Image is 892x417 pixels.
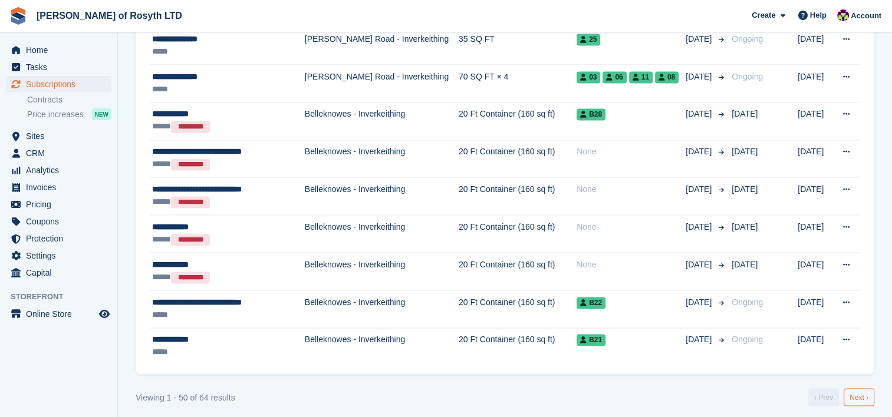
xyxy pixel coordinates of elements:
span: Ongoing [732,72,763,81]
span: [DATE] [732,260,758,269]
td: [DATE] [798,65,834,102]
a: menu [6,128,111,144]
a: menu [6,42,111,58]
a: Next [844,388,874,406]
span: [DATE] [686,221,714,233]
a: Previous [808,388,839,406]
td: [DATE] [798,253,834,290]
td: [DATE] [798,140,834,177]
a: Contracts [27,94,111,105]
span: [DATE] [732,184,758,194]
a: menu [6,76,111,92]
a: menu [6,306,111,322]
span: Capital [26,264,97,281]
td: [DATE] [798,177,834,215]
span: Ongoing [732,34,763,44]
td: 20 Ft Container (160 sq ft) [459,253,577,290]
span: Protection [26,230,97,247]
span: Analytics [26,162,97,178]
td: 20 Ft Container (160 sq ft) [459,140,577,177]
span: [DATE] [686,296,714,309]
a: Price increases NEW [27,108,111,121]
span: [DATE] [686,259,714,271]
td: Belleknowes - Inverkeithing [305,290,459,328]
span: [DATE] [686,333,714,346]
span: [DATE] [732,222,758,231]
span: Ongoing [732,335,763,344]
span: Home [26,42,97,58]
span: [DATE] [732,147,758,156]
span: B21 [577,334,605,346]
span: Account [851,10,881,22]
a: menu [6,213,111,230]
td: Belleknowes - Inverkeithing [305,102,459,140]
a: [PERSON_NAME] of Rosyth LTD [32,6,187,25]
td: Belleknowes - Inverkeithing [305,215,459,253]
span: Invoices [26,179,97,196]
span: 11 [629,71,653,83]
a: menu [6,162,111,178]
a: menu [6,230,111,247]
td: Belleknowes - Inverkeithing [305,253,459,290]
span: B22 [577,297,605,309]
span: [DATE] [686,71,714,83]
span: [DATE] [686,183,714,196]
td: Belleknowes - Inverkeithing [305,177,459,215]
td: 20 Ft Container (160 sq ft) [459,215,577,253]
a: menu [6,264,111,281]
div: NEW [92,108,111,120]
img: stora-icon-8386f47178a22dfd0bd8f6a31ec36ba5ce8667c1dd55bd0f319d3a0aa187defe.svg [9,7,27,25]
td: [DATE] [798,27,834,65]
div: Viewing 1 - 50 of 64 results [136,391,235,403]
td: 20 Ft Container (160 sq ft) [459,327,577,365]
span: Settings [26,247,97,264]
span: Tasks [26,59,97,75]
a: menu [6,59,111,75]
td: [PERSON_NAME] Road - Inverkeithing [305,27,459,65]
span: Ongoing [732,297,763,307]
td: [PERSON_NAME] Road - Inverkeithing [305,65,459,102]
span: 03 [577,71,600,83]
div: None [577,259,686,271]
td: 35 SQ FT [459,27,577,65]
td: 70 SQ FT × 4 [459,65,577,102]
td: [DATE] [798,102,834,140]
span: Help [810,9,827,21]
span: Pricing [26,196,97,213]
span: 08 [655,71,679,83]
nav: Pages [806,388,877,406]
span: Coupons [26,213,97,230]
span: Online Store [26,306,97,322]
td: [DATE] [798,327,834,365]
td: [DATE] [798,290,834,328]
td: Belleknowes - Inverkeithing [305,327,459,365]
a: Preview store [97,307,111,321]
span: [DATE] [686,33,714,45]
a: menu [6,247,111,264]
a: menu [6,179,111,196]
img: Nina Briggs [837,9,849,21]
td: 20 Ft Container (160 sq ft) [459,102,577,140]
span: [DATE] [732,109,758,118]
td: 20 Ft Container (160 sq ft) [459,177,577,215]
a: menu [6,196,111,213]
span: [DATE] [686,145,714,158]
span: Sites [26,128,97,144]
td: Belleknowes - Inverkeithing [305,140,459,177]
span: 06 [603,71,626,83]
span: Storefront [11,291,117,303]
span: Price increases [27,109,84,120]
span: Subscriptions [26,76,97,92]
span: B28 [577,108,605,120]
div: None [577,145,686,158]
span: [DATE] [686,108,714,120]
span: CRM [26,145,97,161]
td: [DATE] [798,215,834,253]
a: menu [6,145,111,161]
td: 20 Ft Container (160 sq ft) [459,290,577,328]
div: None [577,183,686,196]
div: None [577,221,686,233]
span: 25 [577,34,600,45]
span: Create [752,9,775,21]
